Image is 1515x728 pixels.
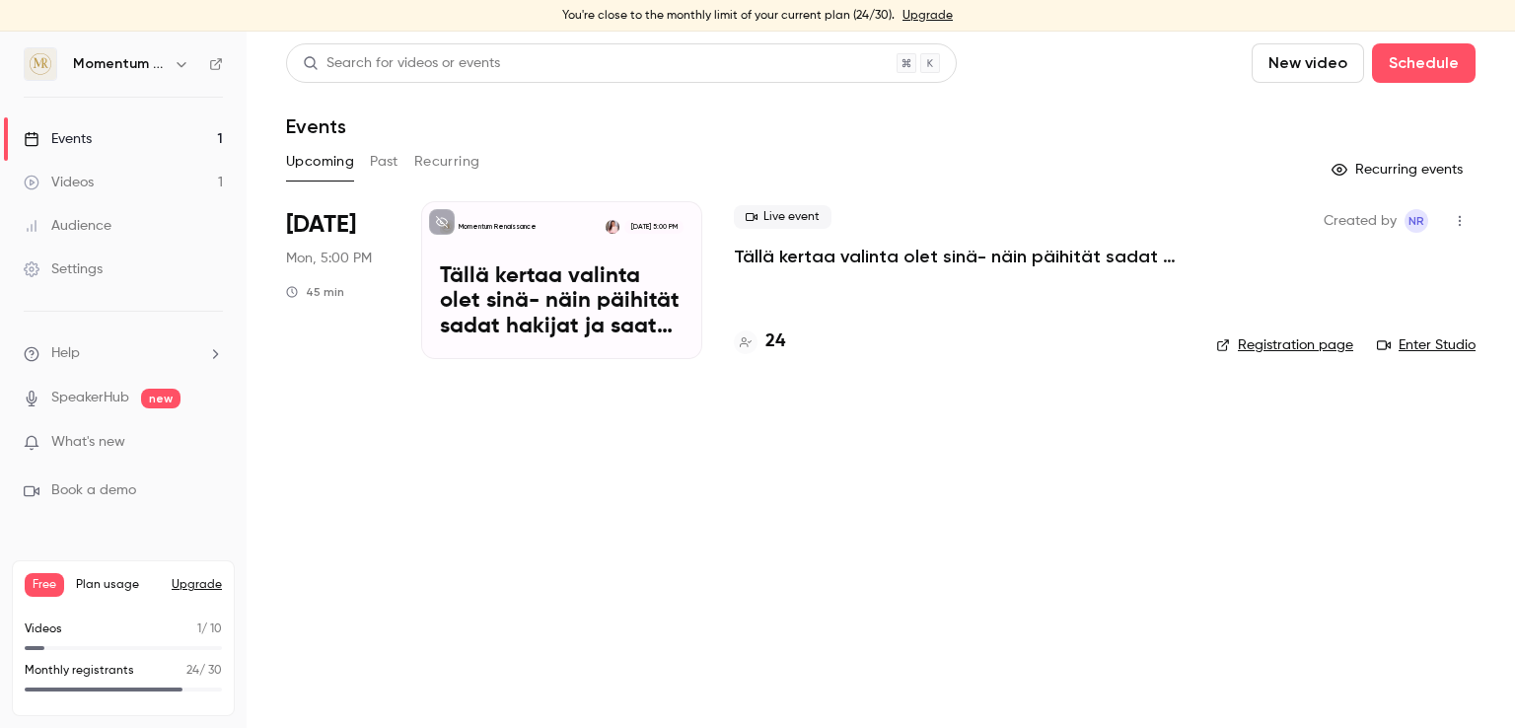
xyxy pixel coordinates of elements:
[186,662,222,680] p: / 30
[25,48,56,80] img: Momentum Renaissance
[51,480,136,501] span: Book a demo
[606,220,619,234] img: Nina Rostedt
[73,54,166,74] h6: Momentum Renaissance
[24,173,94,192] div: Videos
[51,388,129,408] a: SpeakerHub
[734,245,1185,268] a: Tällä kertaa valinta olet sinä- näin päihität sadat hakijat ja saat kutsun haastatteluun!
[199,434,223,452] iframe: Noticeable Trigger
[1252,43,1364,83] button: New video
[141,389,180,408] span: new
[25,573,64,597] span: Free
[286,114,346,138] h1: Events
[24,216,111,236] div: Audience
[286,146,354,178] button: Upcoming
[186,665,199,677] span: 24
[734,205,831,229] span: Live event
[24,343,223,364] li: help-dropdown-opener
[172,577,222,593] button: Upgrade
[1372,43,1476,83] button: Schedule
[902,8,953,24] a: Upgrade
[1324,209,1397,233] span: Created by
[286,209,356,241] span: [DATE]
[765,328,785,355] h4: 24
[197,623,201,635] span: 1
[286,249,372,268] span: Mon, 5:00 PM
[51,432,125,453] span: What's new
[734,328,785,355] a: 24
[1216,335,1353,355] a: Registration page
[197,620,222,638] p: / 10
[440,264,684,340] p: Tällä kertaa valinta olet sinä- näin päihität sadat hakijat ja saat kutsun haastatteluun!
[25,620,62,638] p: Videos
[51,343,80,364] span: Help
[1377,335,1476,355] a: Enter Studio
[76,577,160,593] span: Plan usage
[24,259,103,279] div: Settings
[303,53,500,74] div: Search for videos or events
[24,129,92,149] div: Events
[286,284,344,300] div: 45 min
[1323,154,1476,185] button: Recurring events
[421,201,702,359] a: Tällä kertaa valinta olet sinä- näin päihität sadat hakijat ja saat kutsun haastatteluun!Momentum...
[459,222,537,232] p: Momentum Renaissance
[370,146,398,178] button: Past
[624,220,683,234] span: [DATE] 5:00 PM
[1408,209,1424,233] span: NR
[1405,209,1428,233] span: Nina Rostedt
[25,662,134,680] p: Monthly registrants
[286,201,390,359] div: Sep 22 Mon, 5:00 PM (Europe/Helsinki)
[414,146,480,178] button: Recurring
